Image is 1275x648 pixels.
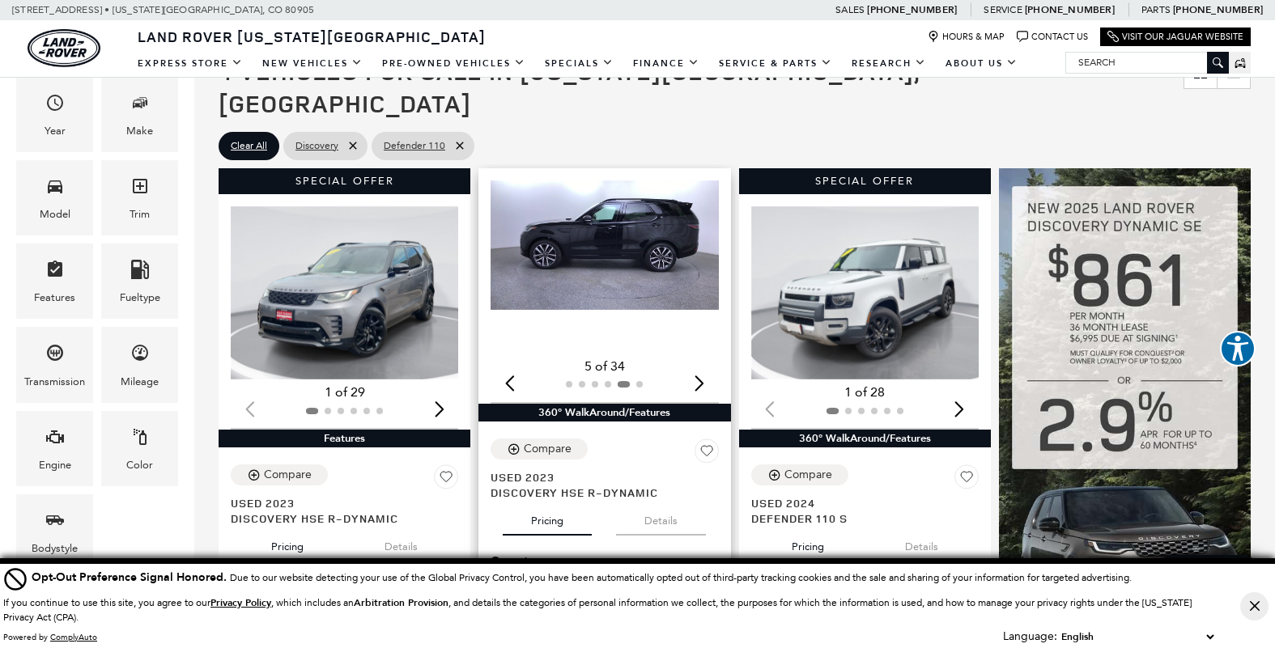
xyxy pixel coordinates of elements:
[372,49,535,78] a: Pre-Owned Vehicles
[491,469,718,500] a: Used 2023Discovery HSE R-Dynamic
[219,168,470,194] div: Special Offer
[231,464,328,485] button: Compare Vehicle
[877,526,967,561] button: details tab
[499,366,521,401] div: Previous slide
[138,27,486,46] span: Land Rover [US_STATE][GEOGRAPHIC_DATA]
[1017,31,1088,43] a: Contact Us
[751,464,848,485] button: Compare Vehicle
[264,468,312,482] div: Compare
[1220,331,1256,366] button: Explore your accessibility options
[751,206,982,379] img: 2024 Land Rover Defender 110 S 1
[491,180,721,310] img: 2023 Land Rover Discovery HSE R-Dynamic 5
[354,596,448,609] strong: Arbitration Provision
[45,339,65,372] span: Transmission
[28,29,100,67] img: Land Rover
[842,49,936,78] a: Research
[616,500,706,536] button: details tab
[434,464,458,495] button: Save Vehicle
[356,526,446,561] button: details tab
[491,485,706,500] span: Discovery HSE R-Dynamic
[231,495,446,510] span: Used 2023
[231,383,458,401] div: 1 of 29
[16,327,93,402] div: TransmissionTransmission
[751,495,979,526] a: Used 2024Defender 110 S
[3,633,97,642] div: Powered by
[101,411,178,486] div: ColorColor
[1066,53,1228,72] input: Search
[231,136,267,156] span: Clear All
[1240,592,1269,620] button: Close Button
[130,172,150,205] span: Trim
[491,180,721,310] div: 5 / 6
[39,456,71,474] div: Engine
[867,3,957,16] a: [PHONE_NUMBER]
[16,494,93,570] div: BodystyleBodystyle
[45,423,65,456] span: Engine
[1057,629,1218,645] select: Language Select
[40,205,70,223] div: Model
[1003,631,1057,642] div: Language:
[126,122,153,140] div: Make
[231,510,446,526] span: Discovery HSE R-Dynamic
[253,49,372,78] a: New Vehicles
[491,358,718,375] div: 5 of 34
[32,569,1132,586] div: Due to our website detecting your use of the Global Privacy Control, you have been automatically ...
[709,49,842,78] a: Service & Parts
[32,570,230,585] span: Opt-Out Preference Signal Honored .
[1141,4,1171,15] span: Parts
[503,500,592,536] button: pricing tab
[384,136,445,156] span: Defender 110
[739,430,991,447] div: 360° WalkAround/Features
[243,526,332,561] button: pricing tab
[16,244,93,319] div: FeaturesFeatures
[45,89,65,122] span: Year
[231,206,461,379] img: 2023 Land Rover Discovery HSE R-Dynamic 1
[689,366,711,401] div: Next slide
[16,411,93,486] div: EngineEngine
[491,469,706,485] span: Used 2023
[210,596,271,609] u: Privacy Policy
[763,526,852,561] button: pricing tab
[1220,331,1256,370] aside: Accessibility Help Desk
[24,373,85,391] div: Transmission
[954,464,979,495] button: Save Vehicle
[219,430,470,447] div: Features
[130,89,150,122] span: Make
[428,392,450,427] div: Next slide
[1107,31,1243,43] a: Visit Our Jaguar Website
[751,206,982,379] div: 1 / 2
[45,256,65,289] span: Features
[751,383,979,401] div: 1 of 28
[120,289,160,307] div: Fueltype
[32,540,78,557] div: Bodystyle
[45,122,66,140] div: Year
[984,4,1022,15] span: Service
[50,632,97,642] a: ComplyAuto
[949,392,971,427] div: Next slide
[751,495,967,510] span: Used 2024
[231,206,461,379] div: 1 / 2
[101,77,178,152] div: MakeMake
[130,205,150,223] div: Trim
[231,495,458,526] a: Used 2023Discovery HSE R-Dynamic
[928,31,1005,43] a: Hours & Map
[739,168,991,194] div: Special Offer
[126,456,153,474] div: Color
[16,160,93,235] div: ModelModel
[101,244,178,319] div: FueltypeFueltype
[524,442,572,456] div: Compare
[28,29,100,67] a: land-rover
[784,468,832,482] div: Compare
[101,327,178,402] div: MileageMileage
[45,172,65,205] span: Model
[295,136,338,156] span: Discovery
[101,160,178,235] div: TrimTrim
[835,4,865,15] span: Sales
[491,554,718,569] div: Pricing Details - Discovery HSE R-Dynamic
[491,438,588,460] button: Compare Vehicle
[535,49,623,78] a: Specials
[130,256,150,289] span: Fueltype
[34,289,75,307] div: Features
[12,4,314,15] a: [STREET_ADDRESS] • [US_STATE][GEOGRAPHIC_DATA], CO 80905
[3,597,1192,623] p: If you continue to use this site, you agree to our , which includes an , and details the categori...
